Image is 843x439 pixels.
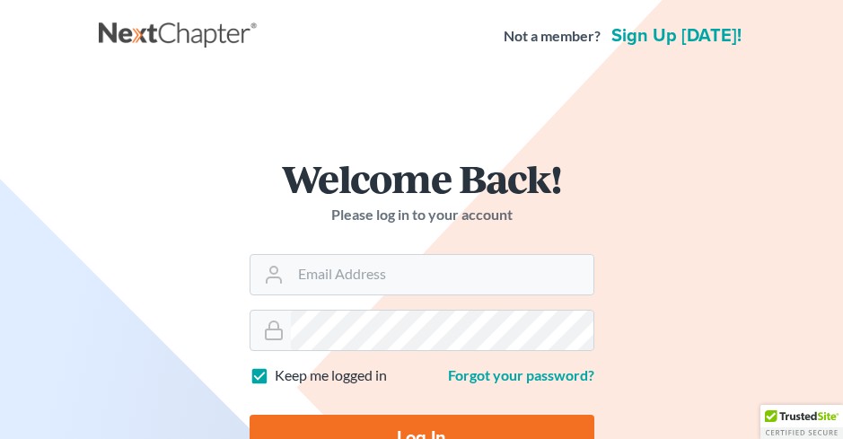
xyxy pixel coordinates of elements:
[250,205,594,225] p: Please log in to your account
[608,27,745,45] a: Sign up [DATE]!
[448,366,594,383] a: Forgot your password?
[760,405,843,439] div: TrustedSite Certified
[504,26,601,47] strong: Not a member?
[275,365,387,386] label: Keep me logged in
[250,159,594,198] h1: Welcome Back!
[291,255,593,294] input: Email Address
